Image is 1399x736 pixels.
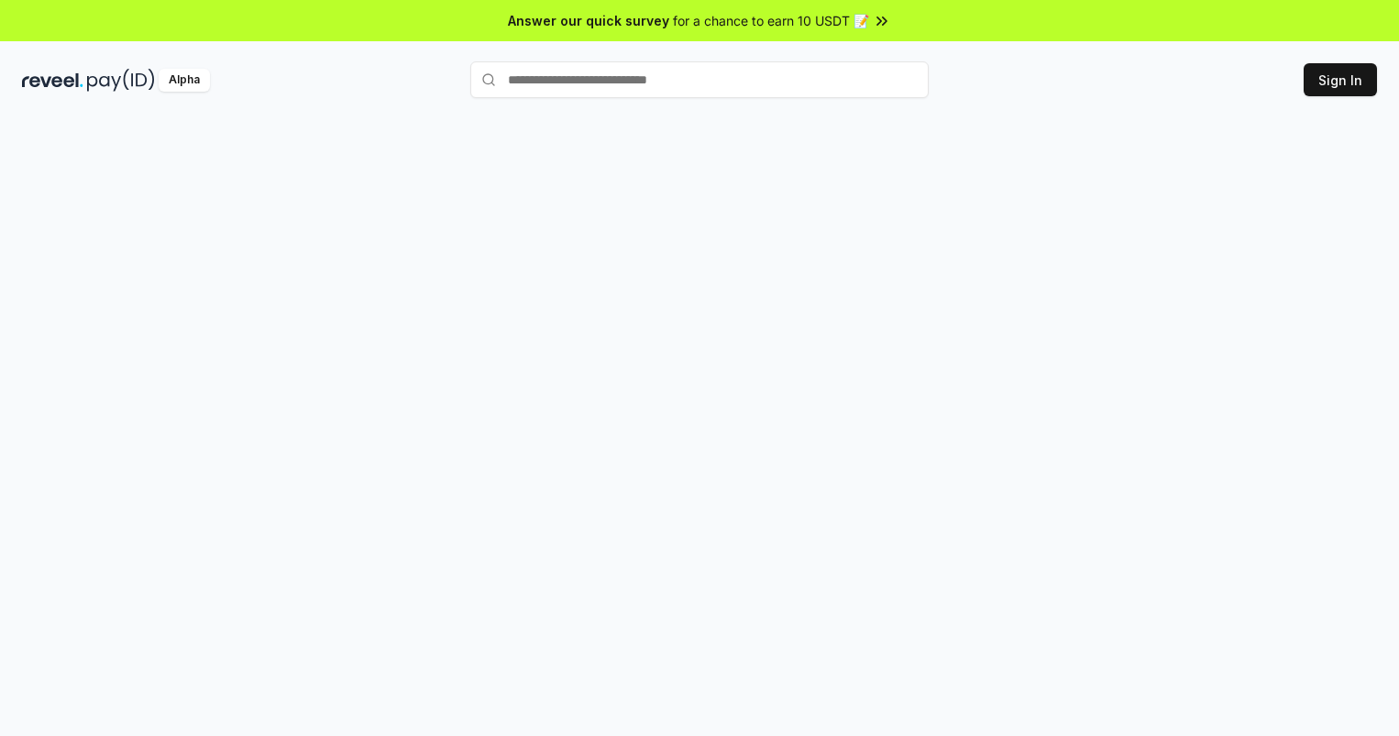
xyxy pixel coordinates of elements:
img: reveel_dark [22,69,83,92]
button: Sign In [1304,63,1377,96]
img: pay_id [87,69,155,92]
span: for a chance to earn 10 USDT 📝 [673,11,869,30]
span: Answer our quick survey [508,11,669,30]
div: Alpha [159,69,210,92]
